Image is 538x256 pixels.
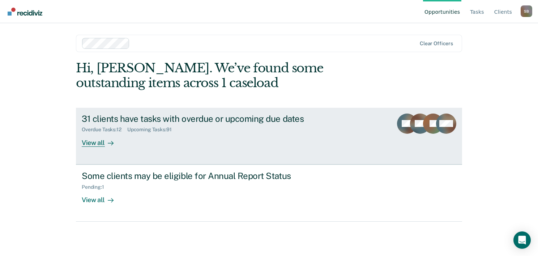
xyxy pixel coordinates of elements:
div: View all [82,133,122,147]
div: Open Intercom Messenger [513,231,531,249]
div: 31 clients have tasks with overdue or upcoming due dates [82,114,336,124]
button: Profile dropdown button [521,5,532,17]
div: Overdue Tasks : 12 [82,127,127,133]
div: Upcoming Tasks : 91 [127,127,178,133]
a: Some clients may be eligible for Annual Report StatusPending:1View all [76,165,462,222]
div: View all [82,190,122,204]
div: Pending : 1 [82,184,110,190]
div: Clear officers [420,40,453,47]
img: Recidiviz [8,8,42,16]
div: S B [521,5,532,17]
div: Some clients may be eligible for Annual Report Status [82,171,336,181]
div: Hi, [PERSON_NAME]. We’ve found some outstanding items across 1 caseload [76,61,385,90]
a: 31 clients have tasks with overdue or upcoming due datesOverdue Tasks:12Upcoming Tasks:91View all [76,108,462,165]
